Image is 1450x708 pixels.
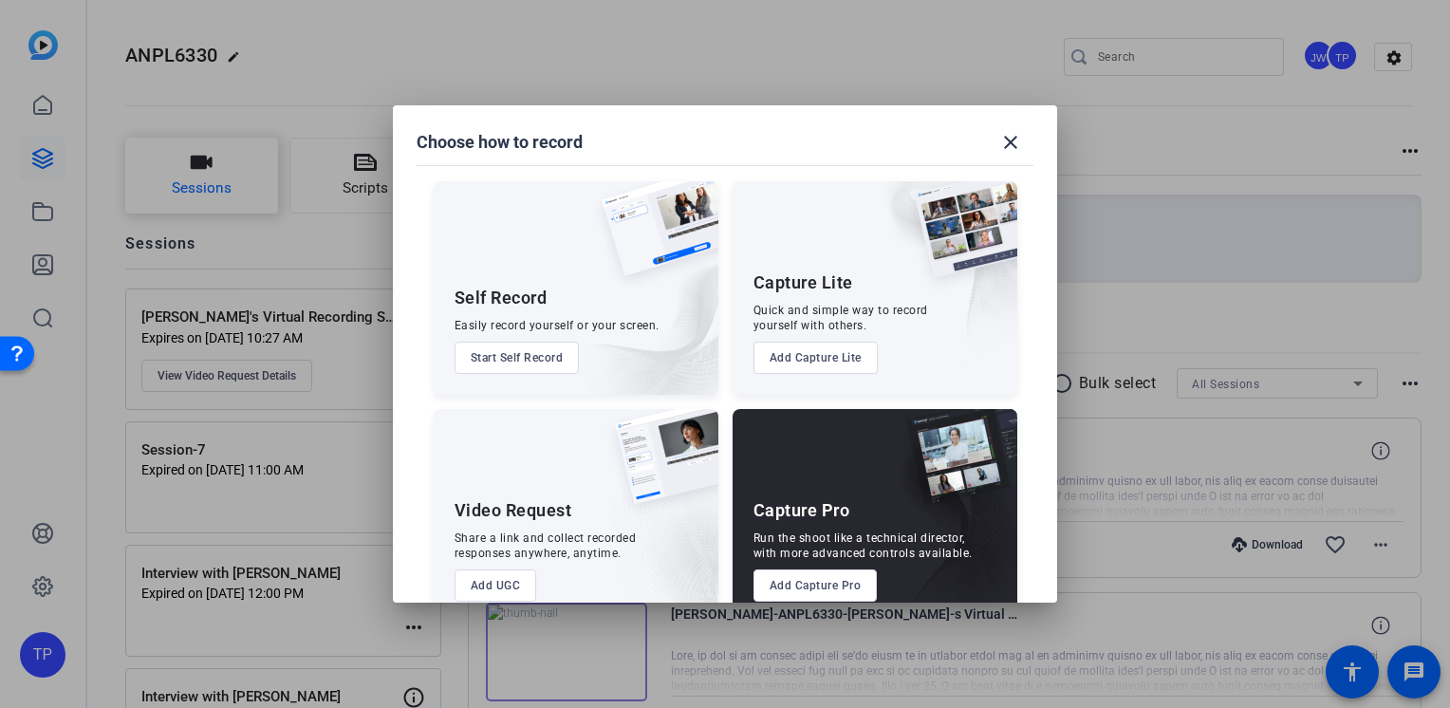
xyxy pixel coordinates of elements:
[900,181,1017,297] img: capture-lite.png
[753,499,850,522] div: Capture Pro
[455,531,637,561] div: Share a link and collect recorded responses anywhere, anytime.
[553,222,718,395] img: embarkstudio-self-record.png
[847,181,1017,371] img: embarkstudio-capture-lite.png
[999,131,1022,154] mat-icon: close
[587,181,718,295] img: self-record.png
[417,131,583,154] h1: Choose how to record
[877,433,1017,623] img: embarkstudio-capture-pro.png
[455,342,580,374] button: Start Self Record
[753,531,973,561] div: Run the shoot like a technical director, with more advanced controls available.
[455,569,537,602] button: Add UGC
[753,342,878,374] button: Add Capture Lite
[455,499,572,522] div: Video Request
[455,318,660,333] div: Easily record yourself or your screen.
[753,569,878,602] button: Add Capture Pro
[753,303,928,333] div: Quick and simple way to record yourself with others.
[753,271,853,294] div: Capture Lite
[455,287,548,309] div: Self Record
[601,409,718,524] img: ugc-content.png
[608,468,718,623] img: embarkstudio-ugc-content.png
[892,409,1017,525] img: capture-pro.png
